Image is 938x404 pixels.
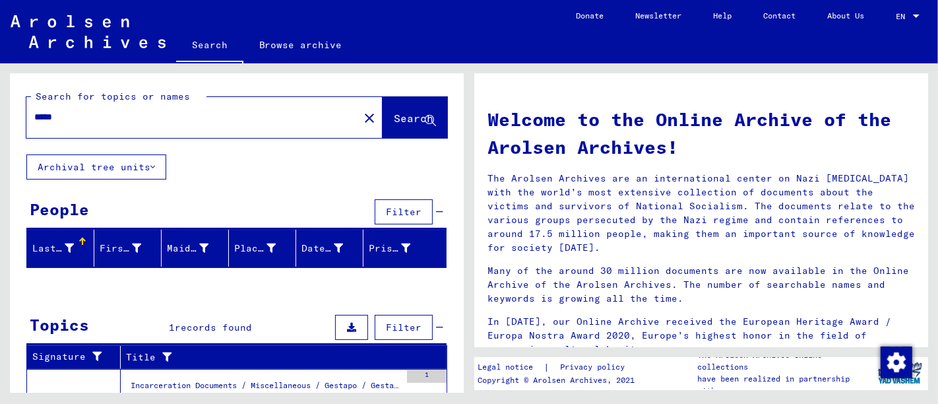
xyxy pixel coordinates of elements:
[375,315,433,340] button: Filter
[386,321,422,333] span: Filter
[167,238,228,259] div: Maiden Name
[697,349,871,373] p: The Arolsen Archives online collections
[361,110,377,126] mat-icon: close
[375,199,433,224] button: Filter
[478,374,641,386] p: Copyright © Arolsen Archives, 2021
[487,315,915,356] p: In [DATE], our Online Archive received the European Heritage Award / Europa Nostra Award 2020, Eu...
[100,242,141,255] div: First Name
[234,242,276,255] div: Place of Birth
[169,321,175,333] span: 1
[175,321,252,333] span: records found
[407,370,447,383] div: 1
[126,351,414,364] div: Title
[301,238,363,259] div: Date of Birth
[167,242,208,255] div: Maiden Name
[881,347,912,378] img: Change consent
[176,29,243,63] a: Search
[363,230,446,267] mat-header-cell: Prisoner #
[875,356,925,389] img: yv_logo.png
[11,15,166,48] img: Arolsen_neg.svg
[32,238,94,259] div: Last Name
[32,350,104,364] div: Signature
[478,360,641,374] div: |
[30,313,89,337] div: Topics
[162,230,229,267] mat-header-cell: Maiden Name
[131,380,400,398] div: Incarceration Documents / Miscellaneous / Gestapo / Gestapo Wuerzburg Files / Documents without a...
[487,106,915,161] h1: Welcome to the Online Archive of the Arolsen Archives!
[296,230,363,267] mat-header-cell: Date of Birth
[896,12,910,21] span: EN
[356,104,383,131] button: Clear
[27,230,94,267] mat-header-cell: Last Name
[234,238,296,259] div: Place of Birth
[697,373,871,397] p: have been realized in partnership with
[100,238,161,259] div: First Name
[386,206,422,218] span: Filter
[32,242,74,255] div: Last Name
[36,90,190,102] mat-label: Search for topics or names
[126,347,431,368] div: Title
[394,112,433,125] span: Search
[383,97,447,138] button: Search
[229,230,296,267] mat-header-cell: Place of Birth
[94,230,162,267] mat-header-cell: First Name
[487,264,915,306] p: Many of the around 30 million documents are now available in the Online Archive of the Arolsen Ar...
[478,360,544,374] a: Legal notice
[26,154,166,180] button: Archival tree units
[32,347,120,368] div: Signature
[369,242,410,255] div: Prisoner #
[549,360,641,374] a: Privacy policy
[30,197,89,221] div: People
[369,238,430,259] div: Prisoner #
[301,242,343,255] div: Date of Birth
[487,172,915,255] p: The Arolsen Archives are an international center on Nazi [MEDICAL_DATA] with the world’s most ext...
[243,29,358,61] a: Browse archive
